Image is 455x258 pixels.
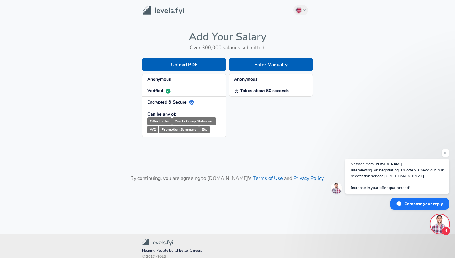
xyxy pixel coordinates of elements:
[147,88,171,94] strong: Verified
[199,126,210,133] small: Etc
[147,111,176,117] strong: Can be any of:
[142,30,313,43] h4: Add Your Salary
[142,43,313,52] h6: Over 300,000 salaries submitted!
[142,6,184,15] img: Levels.fyi
[351,162,374,166] span: Message from
[405,198,443,209] span: Compose your reply
[147,76,171,82] strong: Anonymous
[234,76,258,82] strong: Anonymous
[142,247,313,254] span: Helping People Build Better Careers
[147,99,194,105] strong: Encrypted & Secure
[234,88,289,94] strong: Takes about 50 seconds
[351,167,444,191] span: Interviewing or negotiating an offer? Check out our negotiation service: Increase in your offer g...
[375,162,402,166] span: [PERSON_NAME]
[172,117,216,125] small: Yearly Comp Statement
[431,215,449,233] div: Open chat
[442,226,450,235] span: 1
[142,239,173,246] img: Levels.fyi Community
[293,5,308,15] button: English (US)
[147,126,158,133] small: W2
[229,58,313,71] button: Enter Manually
[147,117,172,125] small: Offer Letter
[142,58,226,71] button: Upload PDF
[159,126,199,133] small: Promotion Summary
[293,175,323,182] a: Privacy Policy
[253,175,283,182] a: Terms of Use
[296,8,301,13] img: English (US)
